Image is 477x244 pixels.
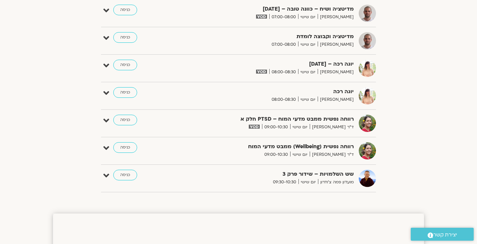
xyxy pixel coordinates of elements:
span: 08:00-08:30 [269,96,298,103]
strong: שש השלמויות – שידור פרק 3 [191,170,354,179]
span: 07:00-08:00 [269,14,298,21]
a: כניסה [113,170,137,180]
a: יצירת קשר [411,228,474,241]
strong: מדיטציה ושיח – כוונה טובה – [DATE] [191,5,354,14]
span: יום שישי [298,14,318,21]
span: 09:30-10:30 [271,179,298,186]
span: [PERSON_NAME] [318,96,354,103]
span: יום שישי [298,69,318,76]
a: כניסה [113,115,137,125]
span: [PERSON_NAME] [318,41,354,48]
span: יום שישי [298,179,318,186]
a: כניסה [113,5,137,15]
span: יום שישי [298,96,318,103]
span: מועדון פמה צ'ודרון [318,179,354,186]
strong: יוגה רכה [191,87,354,96]
span: יום שישי [298,41,318,48]
strong: יוגה רכה – [DATE] [191,60,354,69]
a: כניסה [113,87,137,98]
span: 08:00-08:30 [269,69,298,76]
span: ד"ר [PERSON_NAME] [310,124,354,131]
img: vodicon [256,70,267,74]
span: 09:00-10:30 [262,151,290,158]
span: יצירת קשר [433,230,457,239]
strong: רווחה נפשית (Wellbeing) ממבט מדעי המוח [191,142,354,151]
img: vodicon [256,15,267,19]
a: כניסה [113,142,137,153]
span: ד"ר [PERSON_NAME] [310,151,354,158]
a: כניסה [113,60,137,70]
span: יום שישי [290,151,310,158]
span: [PERSON_NAME] [318,14,354,21]
img: vodicon [249,125,260,129]
span: יום שישי [290,124,310,131]
span: 07:00-08:00 [269,41,298,48]
span: 09:00-10:30 [262,124,290,131]
strong: רווחה נפשית ממבט מדעי המוח – PTSD חלק א [191,115,354,124]
span: [PERSON_NAME] [318,69,354,76]
strong: מדיטציה וקבוצה לומדת [191,32,354,41]
a: כניסה [113,32,137,43]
